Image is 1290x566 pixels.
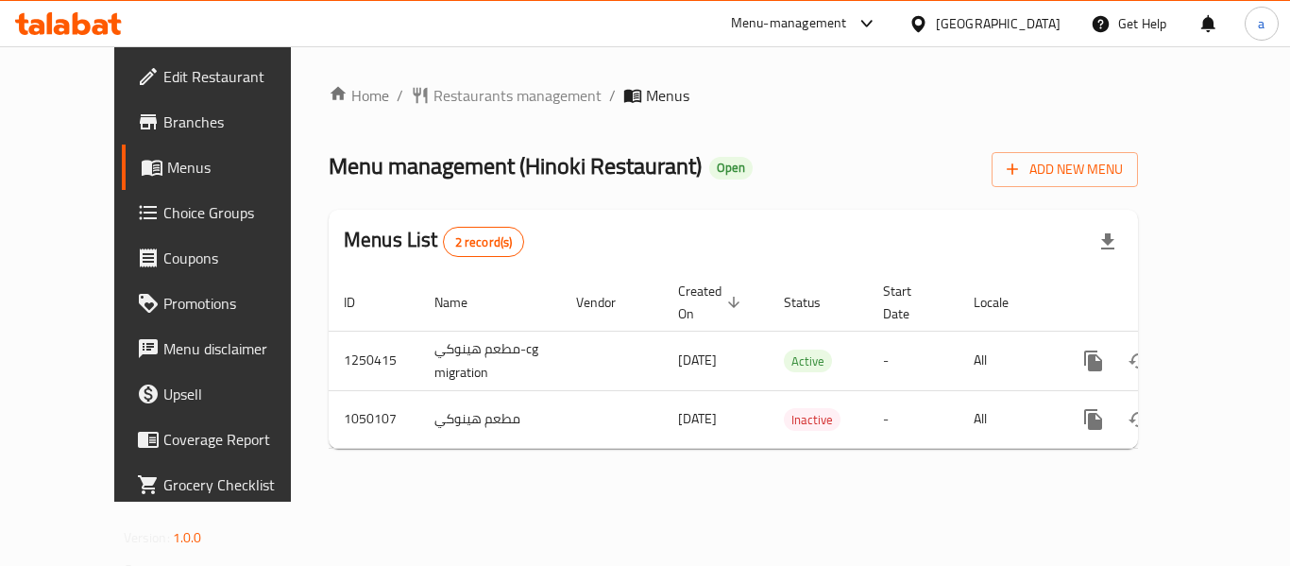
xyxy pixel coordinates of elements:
[329,274,1267,449] table: enhanced table
[1071,338,1116,384] button: more
[444,233,524,251] span: 2 record(s)
[163,201,314,224] span: Choice Groups
[163,292,314,315] span: Promotions
[163,65,314,88] span: Edit Restaurant
[344,226,524,257] h2: Menus List
[122,462,330,507] a: Grocery Checklist
[122,145,330,190] a: Menus
[974,291,1033,314] span: Locale
[167,156,314,179] span: Menus
[992,152,1138,187] button: Add New Menu
[678,280,746,325] span: Created On
[646,84,689,107] span: Menus
[122,190,330,235] a: Choice Groups
[397,84,403,107] li: /
[122,99,330,145] a: Branches
[1116,397,1162,442] button: Change Status
[678,348,717,372] span: [DATE]
[173,525,202,550] span: 1.0.0
[122,417,330,462] a: Coverage Report
[329,145,702,187] span: Menu management ( Hinoki Restaurant )
[678,406,717,431] span: [DATE]
[609,84,616,107] li: /
[163,383,314,405] span: Upsell
[419,390,561,448] td: مطعم هينوكي
[163,473,314,496] span: Grocery Checklist
[419,331,561,390] td: مطعم هينوكي-cg migration
[709,157,753,180] div: Open
[122,235,330,281] a: Coupons
[122,281,330,326] a: Promotions
[1056,274,1267,332] th: Actions
[1258,13,1265,34] span: a
[122,326,330,371] a: Menu disclaimer
[1085,219,1130,265] div: Export file
[329,331,419,390] td: 1250415
[433,84,602,107] span: Restaurants management
[883,280,936,325] span: Start Date
[329,84,1138,107] nav: breadcrumb
[163,111,314,133] span: Branches
[1007,158,1123,181] span: Add New Menu
[868,331,959,390] td: -
[434,291,492,314] span: Name
[936,13,1061,34] div: [GEOGRAPHIC_DATA]
[1071,397,1116,442] button: more
[344,291,380,314] span: ID
[784,351,832,372] span: Active
[959,390,1056,448] td: All
[411,84,602,107] a: Restaurants management
[163,337,314,360] span: Menu disclaimer
[709,160,753,176] span: Open
[784,291,845,314] span: Status
[1116,338,1162,384] button: Change Status
[124,525,170,550] span: Version:
[329,84,389,107] a: Home
[731,12,847,35] div: Menu-management
[163,428,314,451] span: Coverage Report
[163,247,314,269] span: Coupons
[959,331,1056,390] td: All
[443,227,525,257] div: Total records count
[122,371,330,417] a: Upsell
[122,54,330,99] a: Edit Restaurant
[329,390,419,448] td: 1050107
[576,291,640,314] span: Vendor
[868,390,959,448] td: -
[784,408,840,431] div: Inactive
[784,409,840,431] span: Inactive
